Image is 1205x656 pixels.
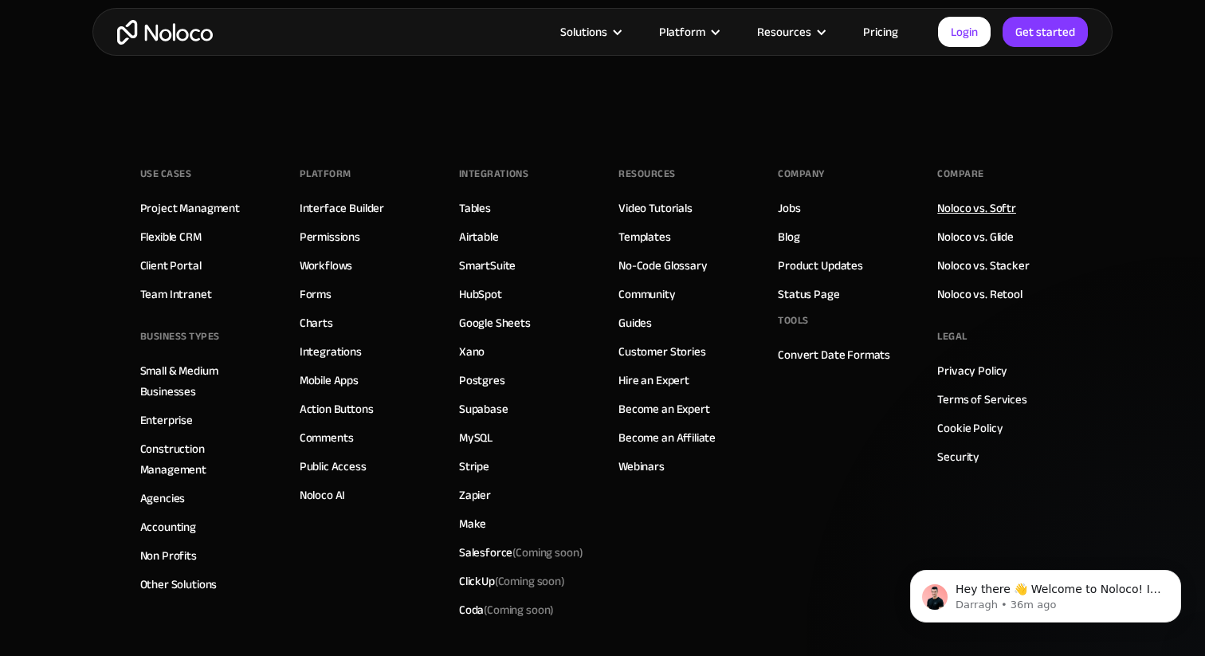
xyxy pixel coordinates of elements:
[937,389,1026,410] a: Terms of Services
[778,198,800,218] a: Jobs
[459,255,516,276] a: SmartSuite
[140,545,197,566] a: Non Profits
[300,456,367,477] a: Public Access
[618,255,708,276] a: No-Code Glossary
[659,22,705,42] div: Platform
[618,341,706,362] a: Customer Stories
[459,427,493,448] a: MySQL
[459,485,491,505] a: Zapier
[459,312,531,333] a: Google Sheets
[300,162,351,186] div: Platform
[459,542,583,563] div: Salesforce
[459,513,486,534] a: Make
[938,17,991,47] a: Login
[300,226,360,247] a: Permissions
[300,370,359,391] a: Mobile Apps
[459,399,508,419] a: Supabase
[937,198,1016,218] a: Noloco vs. Softr
[757,22,811,42] div: Resources
[459,599,554,620] div: Coda
[540,22,639,42] div: Solutions
[300,255,353,276] a: Workflows
[140,410,194,430] a: Enterprise
[459,198,491,218] a: Tables
[140,517,197,537] a: Accounting
[937,284,1022,304] a: Noloco vs. Retool
[778,162,825,186] div: Company
[618,284,676,304] a: Community
[937,446,979,467] a: Security
[459,226,499,247] a: Airtable
[937,360,1007,381] a: Privacy Policy
[459,456,489,477] a: Stripe
[140,438,268,480] a: Construction Management
[459,284,502,304] a: HubSpot
[639,22,737,42] div: Platform
[459,571,565,591] div: ClickUp
[140,574,218,595] a: Other Solutions
[618,198,693,218] a: Video Tutorials
[886,536,1205,648] iframe: Intercom notifications message
[512,541,583,564] span: (Coming soon)
[937,324,968,348] div: Legal
[300,485,346,505] a: Noloco AI
[140,162,192,186] div: Use Cases
[778,344,890,365] a: Convert Date Formats
[140,324,220,348] div: BUSINESS TYPES
[618,370,689,391] a: Hire an Expert
[618,456,665,477] a: Webinars
[843,22,918,42] a: Pricing
[618,226,671,247] a: Templates
[117,20,213,45] a: home
[140,360,268,402] a: Small & Medium Businesses
[300,427,354,448] a: Comments
[778,308,809,332] div: Tools
[300,312,333,333] a: Charts
[937,162,984,186] div: Compare
[618,312,652,333] a: Guides
[937,418,1003,438] a: Cookie Policy
[560,22,607,42] div: Solutions
[618,427,716,448] a: Become an Affiliate
[459,162,528,186] div: INTEGRATIONS
[140,255,202,276] a: Client Portal
[778,226,799,247] a: Blog
[737,22,843,42] div: Resources
[459,341,485,362] a: Xano
[459,370,505,391] a: Postgres
[495,570,565,592] span: (Coming soon)
[140,284,212,304] a: Team Intranet
[300,284,332,304] a: Forms
[300,198,384,218] a: Interface Builder
[618,399,710,419] a: Become an Expert
[937,226,1014,247] a: Noloco vs. Glide
[140,488,186,509] a: Agencies
[778,255,863,276] a: Product Updates
[937,255,1029,276] a: Noloco vs. Stacker
[484,599,554,621] span: (Coming soon)
[140,198,240,218] a: Project Managment
[1003,17,1088,47] a: Get started
[618,162,676,186] div: Resources
[300,399,374,419] a: Action Buttons
[300,341,362,362] a: Integrations
[140,226,202,247] a: Flexible CRM
[778,284,839,304] a: Status Page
